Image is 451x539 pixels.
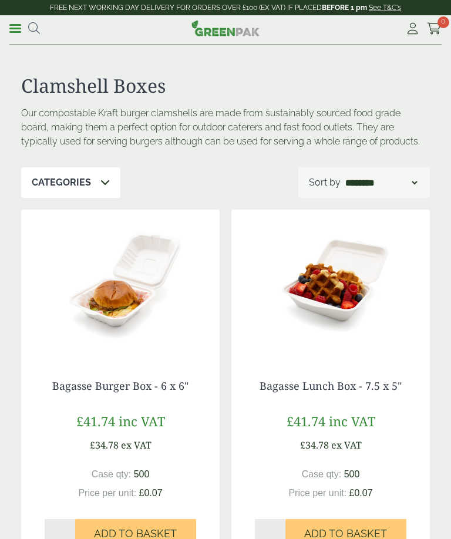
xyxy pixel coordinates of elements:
[369,4,401,12] a: See T&C's
[21,210,220,356] img: 2420009 Bagasse Burger Box open with food
[90,439,119,452] span: £34.78
[52,379,189,393] a: Bagasse Burger Box - 6 x 6"
[322,4,367,12] strong: BEFORE 1 pm
[191,20,260,36] img: GreenPak Supplies
[119,412,165,430] span: inc VAT
[134,469,150,479] span: 500
[288,488,346,498] span: Price per unit:
[344,469,360,479] span: 500
[260,379,402,393] a: Bagasse Lunch Box - 7.5 x 5"
[21,75,430,97] h1: Clamshell Boxes
[329,412,375,430] span: inc VAT
[309,176,341,190] p: Sort by
[287,412,325,430] span: £41.74
[32,176,91,190] p: Categories
[92,469,132,479] span: Case qty:
[427,23,442,35] i: Cart
[121,439,152,452] span: ex VAT
[427,20,442,38] a: 0
[78,488,136,498] span: Price per unit:
[21,106,430,149] p: Our compostable Kraft burger clamshells are made from sustainably sourced food grade board, makin...
[76,412,115,430] span: £41.74
[139,488,163,498] span: £0.07
[437,16,449,28] span: 0
[343,176,419,190] select: Shop order
[300,439,329,452] span: £34.78
[405,23,420,35] i: My Account
[231,210,430,356] img: 2320026B Bagasse Lunch Box 7.5x5 open with food
[349,488,373,498] span: £0.07
[331,439,362,452] span: ex VAT
[302,469,342,479] span: Case qty:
